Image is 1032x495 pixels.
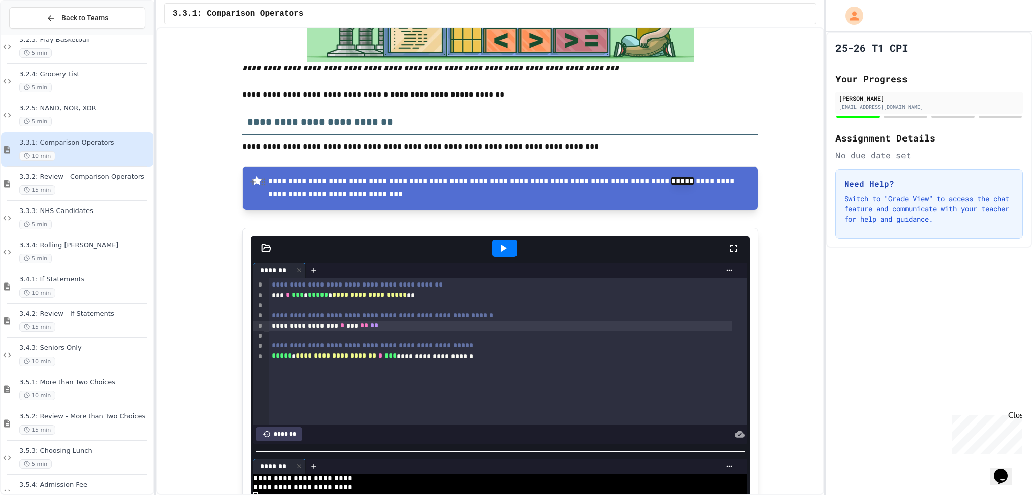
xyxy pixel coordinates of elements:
[835,149,1023,161] div: No due date set
[19,207,151,216] span: 3.3.3: NHS Candidates
[19,220,52,229] span: 5 min
[19,378,151,387] span: 3.5.1: More than Two Choices
[173,8,303,20] span: 3.3.1: Comparison Operators
[948,411,1022,454] iframe: chat widget
[19,322,55,332] span: 15 min
[19,151,55,161] span: 10 min
[844,194,1014,224] p: Switch to "Grade View" to access the chat feature and communicate with your teacher for help and ...
[835,131,1023,145] h2: Assignment Details
[19,36,151,44] span: 3.2.3: Play Basketball
[9,7,145,29] button: Back to Teams
[19,241,151,250] span: 3.3.4: Rolling [PERSON_NAME]
[19,412,151,421] span: 3.5.2: Review - More than Two Choices
[838,94,1020,103] div: [PERSON_NAME]
[990,455,1022,485] iframe: chat widget
[19,185,55,195] span: 15 min
[19,117,52,126] span: 5 min
[19,425,55,435] span: 15 min
[19,254,52,263] span: 5 min
[19,391,55,400] span: 10 min
[19,344,151,352] span: 3.4.3: Seniors Only
[19,104,151,113] span: 3.2.5: NAND, NOR, XOR
[844,178,1014,190] h3: Need Help?
[19,70,151,79] span: 3.2.4: Grocery List
[19,48,52,58] span: 5 min
[838,103,1020,111] div: [EMAIL_ADDRESS][DOMAIN_NAME]
[19,310,151,318] span: 3.4.2: Review - If Statements
[835,72,1023,86] h2: Your Progress
[19,173,151,181] span: 3.3.2: Review - Comparison Operators
[61,13,108,23] span: Back to Teams
[19,481,151,489] span: 3.5.4: Admission Fee
[19,83,52,92] span: 5 min
[4,4,70,64] div: Chat with us now!Close
[19,275,151,284] span: 3.4.1: If Statements
[19,447,151,455] span: 3.5.3: Choosing Lunch
[834,4,866,27] div: My Account
[19,357,55,366] span: 10 min
[19,288,55,298] span: 10 min
[19,459,52,469] span: 5 min
[19,138,151,147] span: 3.3.1: Comparison Operators
[835,41,908,55] h1: 25-26 T1 CPI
